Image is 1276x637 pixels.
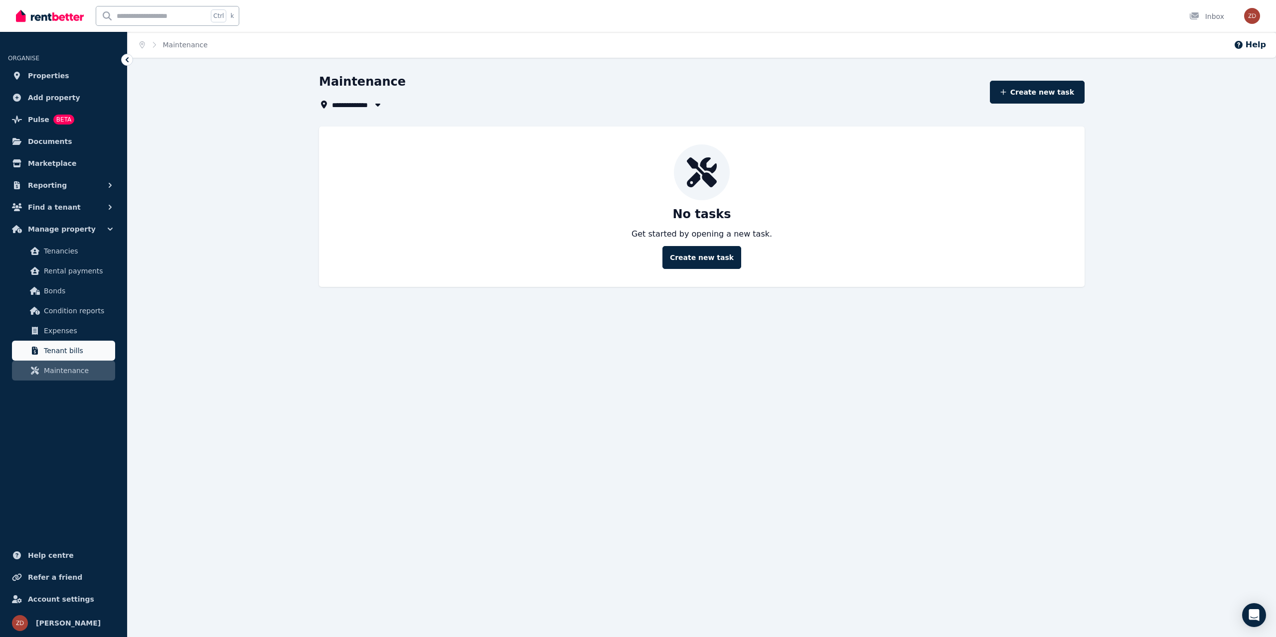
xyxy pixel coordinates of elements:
button: Create new task [662,246,741,269]
a: Marketplace [8,153,119,173]
p: No tasks [672,206,731,222]
a: Bonds [12,281,115,301]
a: Documents [8,131,119,151]
a: Expenses [12,321,115,341]
span: Help centre [28,549,74,561]
img: Zoe Denovan [1244,8,1260,24]
button: Reporting [8,175,119,195]
span: Manage property [28,223,96,235]
span: Ctrl [211,9,226,22]
span: ORGANISE [8,55,39,62]
span: Tenant bills [44,345,111,357]
span: Rental payments [44,265,111,277]
h1: Maintenance [319,74,406,90]
span: Documents [28,135,72,147]
a: Properties [8,66,119,86]
a: Tenancies [12,241,115,261]
button: Manage property [8,219,119,239]
a: Help centre [8,545,119,565]
span: Bonds [44,285,111,297]
a: Account settings [8,589,119,609]
a: PulseBETA [8,110,119,129]
nav: Breadcrumb [128,32,220,58]
span: Pulse [28,114,49,126]
span: Tenancies [44,245,111,257]
span: Expenses [44,325,111,337]
span: Find a tenant [28,201,81,213]
a: Rental payments [12,261,115,281]
span: BETA [53,115,74,125]
a: Tenant bills [12,341,115,361]
a: Add property [8,88,119,108]
button: Help [1234,39,1266,51]
span: Properties [28,70,69,82]
a: Maintenance [163,41,208,49]
span: Marketplace [28,157,76,169]
span: Maintenance [44,365,111,377]
button: Create new task [990,81,1085,104]
img: Zoe Denovan [12,615,28,631]
span: Condition reports [44,305,111,317]
a: Condition reports [12,301,115,321]
button: Find a tenant [8,197,119,217]
div: Open Intercom Messenger [1242,603,1266,627]
span: Account settings [28,593,94,605]
span: Reporting [28,179,67,191]
span: k [230,12,234,20]
span: Refer a friend [28,571,82,583]
a: Refer a friend [8,567,119,587]
span: Add property [28,92,80,104]
div: Inbox [1189,11,1224,21]
img: RentBetter [16,8,84,23]
a: Maintenance [12,361,115,381]
span: [PERSON_NAME] [36,617,101,629]
p: Get started by opening a new task. [632,228,772,240]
